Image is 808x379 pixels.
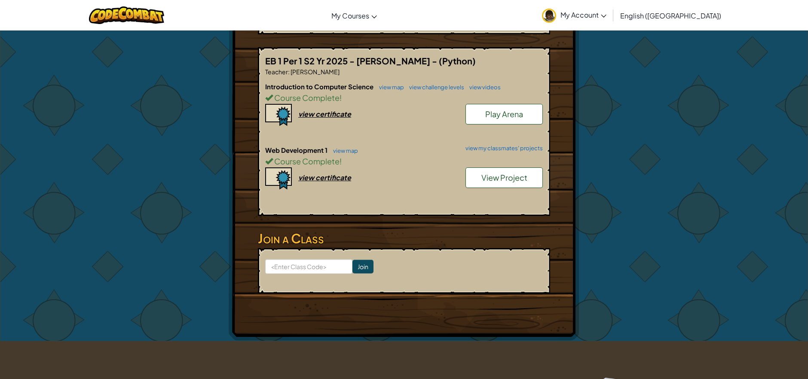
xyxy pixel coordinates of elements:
img: certificate-icon.png [265,167,292,190]
h3: Join a Class [258,229,550,248]
a: view my classmates' projects [461,146,543,151]
span: ! [340,156,342,166]
span: EB 1 Per 1 S2 Yr 2025 - [PERSON_NAME] - [265,55,439,66]
a: view map [329,147,358,154]
a: view certificate [265,109,351,118]
a: view certificate [265,173,351,182]
span: (Python) [439,55,476,66]
span: Introduction to Computer Science [265,82,375,91]
a: view challenge levels [405,84,464,91]
img: avatar [542,9,556,23]
div: view certificate [298,173,351,182]
a: view videos [465,84,501,91]
span: : [288,68,290,76]
input: <Enter Class Code> [265,259,352,274]
a: My Account [538,2,611,29]
span: ! [340,93,342,103]
span: Play Arena [485,109,523,119]
div: view certificate [298,109,351,118]
span: Web Development 1 [265,146,329,154]
span: Teacher [265,68,288,76]
img: certificate-icon.png [265,104,292,126]
a: My Courses [327,4,381,27]
span: View Project [481,173,527,182]
input: Join [352,260,373,273]
span: Course Complete [273,93,340,103]
a: English ([GEOGRAPHIC_DATA]) [616,4,725,27]
img: CodeCombat logo [89,6,164,24]
span: Course Complete [273,156,340,166]
span: My Courses [331,11,369,20]
a: view map [375,84,404,91]
span: English ([GEOGRAPHIC_DATA]) [620,11,721,20]
span: [PERSON_NAME] [290,68,340,76]
span: My Account [560,10,606,19]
